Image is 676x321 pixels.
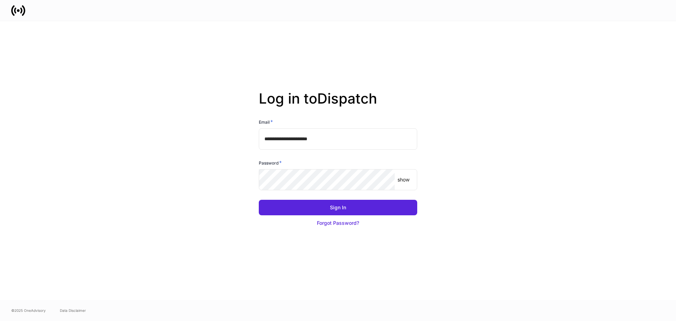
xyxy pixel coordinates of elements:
h6: Email [259,118,273,125]
span: © 2025 OneAdvisory [11,308,46,313]
a: Data Disclaimer [60,308,86,313]
div: Sign In [330,204,346,211]
h6: Password [259,159,282,166]
button: Forgot Password? [259,215,417,231]
p: show [398,176,409,183]
h2: Log in to Dispatch [259,90,417,118]
button: Sign In [259,200,417,215]
div: Forgot Password? [317,220,359,227]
